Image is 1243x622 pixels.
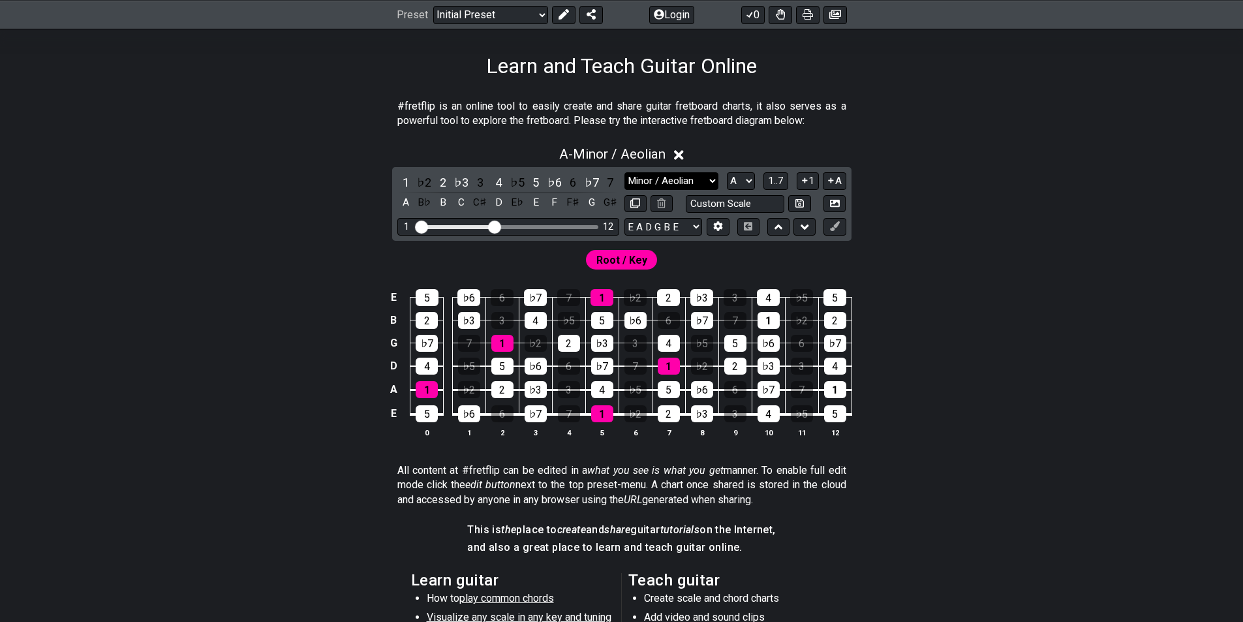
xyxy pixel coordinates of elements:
div: 3 [558,381,580,398]
select: Tuning [624,218,702,236]
div: toggle pitch class [472,194,489,211]
th: 11 [785,426,818,439]
div: ♭6 [758,335,780,352]
td: G [386,332,401,354]
div: 6 [491,405,514,422]
div: 2 [416,312,438,329]
button: 0 [741,5,765,23]
div: toggle pitch class [602,194,619,211]
span: A - Minor / Aeolian [559,146,666,162]
div: 1 [591,405,613,422]
div: 7 [791,381,813,398]
p: #fretflip is an online tool to easily create and share guitar fretboard charts, it also serves as... [397,99,846,129]
div: ♭3 [758,358,780,375]
div: 3 [724,289,746,306]
div: ♭6 [457,289,480,306]
div: 12 [603,221,613,232]
div: 2 [558,335,580,352]
th: 4 [552,426,585,439]
div: ♭2 [525,335,547,352]
th: 7 [652,426,685,439]
div: 3 [624,335,647,352]
div: toggle pitch class [490,194,507,211]
div: ♭5 [458,358,480,375]
th: 3 [519,426,552,439]
div: 5 [724,335,746,352]
em: create [557,523,586,536]
div: ♭2 [624,405,647,422]
div: toggle pitch class [453,194,470,211]
button: Login [649,5,694,23]
div: ♭5 [624,381,647,398]
div: toggle scale degree [453,174,470,191]
div: 5 [491,358,514,375]
button: Create Image [823,195,846,213]
div: 5 [416,405,438,422]
div: toggle scale degree [490,174,507,191]
div: 1 [658,358,680,375]
button: Delete [651,195,673,213]
div: ♭2 [624,289,647,306]
div: 1 [824,381,846,398]
h2: Learn guitar [411,573,615,587]
div: 7 [458,335,480,352]
div: 1 [758,312,780,329]
button: Share Preset [579,5,603,23]
div: toggle scale degree [509,174,526,191]
div: ♭2 [691,358,713,375]
div: 2 [724,358,746,375]
select: Tonic/Root [727,172,755,190]
div: 6 [558,358,580,375]
div: 2 [658,405,680,422]
button: Print [796,5,820,23]
div: ♭5 [691,335,713,352]
div: 7 [558,405,580,422]
th: 5 [585,426,619,439]
div: 5 [416,289,438,306]
em: tutorials [660,523,700,536]
th: 0 [410,426,444,439]
td: E [386,401,401,426]
div: ♭2 [458,381,480,398]
div: toggle pitch class [583,194,600,211]
em: share [604,523,630,536]
div: 6 [658,312,680,329]
div: ♭6 [525,358,547,375]
span: 1..7 [768,175,784,187]
div: 2 [657,289,680,306]
div: ♭3 [591,335,613,352]
td: E [386,287,401,309]
div: 4 [416,358,438,375]
div: ♭7 [416,335,438,352]
button: Copy [624,195,647,213]
button: Move up [767,218,790,236]
em: the [501,523,516,536]
h4: and also a great place to learn and teach guitar online. [467,540,775,555]
div: ♭7 [525,405,547,422]
div: ♭5 [791,405,813,422]
div: 1 [491,335,514,352]
div: ♭5 [558,312,580,329]
div: 4 [824,358,846,375]
td: A [386,378,401,402]
th: 2 [485,426,519,439]
div: ♭7 [591,358,613,375]
li: How to [427,591,613,610]
div: 5 [591,312,613,329]
div: ♭3 [691,405,713,422]
div: toggle pitch class [509,194,526,211]
div: 6 [491,289,514,306]
div: 6 [791,335,813,352]
div: ♭5 [790,289,813,306]
div: toggle scale degree [435,174,452,191]
div: ♭7 [758,381,780,398]
th: 8 [685,426,718,439]
div: 1 [591,289,613,306]
div: 5 [823,289,846,306]
p: All content at #fretflip can be edited in a manner. To enable full edit mode click the next to th... [397,463,846,507]
div: 4 [525,312,547,329]
div: 2 [491,381,514,398]
div: toggle pitch class [527,194,544,211]
div: toggle scale degree [564,174,581,191]
div: 3 [724,405,746,422]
